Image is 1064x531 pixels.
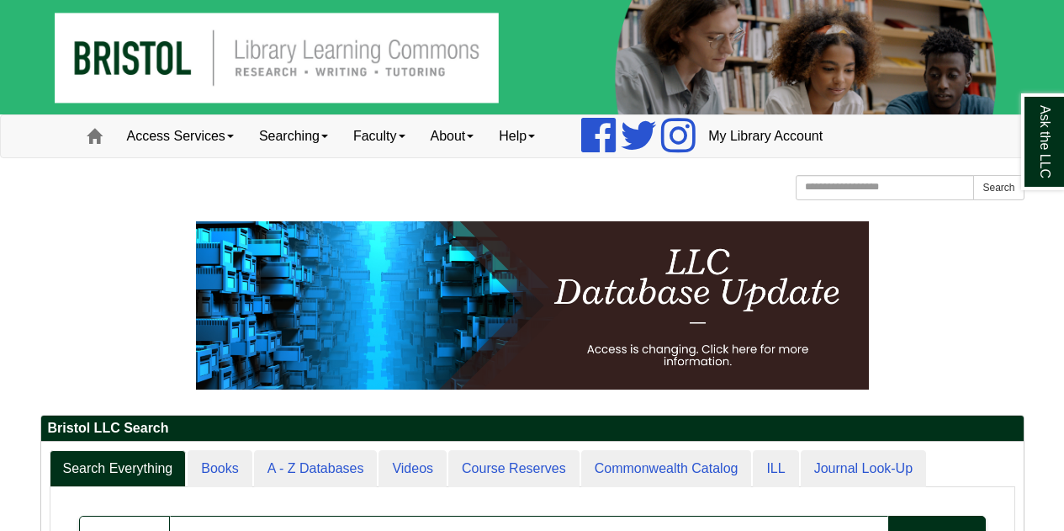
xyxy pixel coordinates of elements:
[753,450,798,488] a: ILL
[50,450,187,488] a: Search Everything
[341,115,418,157] a: Faculty
[254,450,378,488] a: A - Z Databases
[418,115,487,157] a: About
[448,450,580,488] a: Course Reserves
[486,115,548,157] a: Help
[581,450,752,488] a: Commonwealth Catalog
[114,115,246,157] a: Access Services
[696,115,835,157] a: My Library Account
[378,450,447,488] a: Videos
[801,450,926,488] a: Journal Look-Up
[188,450,251,488] a: Books
[973,175,1024,200] button: Search
[196,221,869,390] img: HTML tutorial
[41,416,1024,442] h2: Bristol LLC Search
[246,115,341,157] a: Searching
